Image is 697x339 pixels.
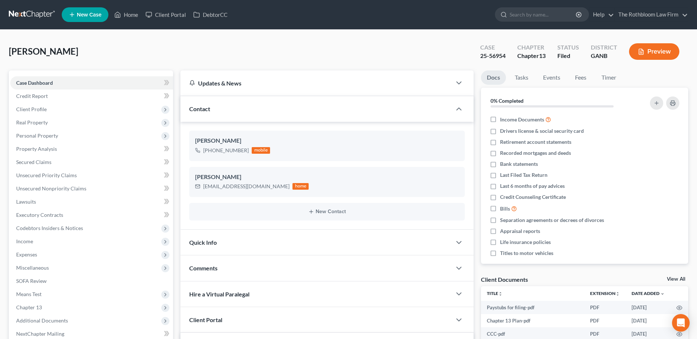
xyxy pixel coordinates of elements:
[189,316,222,323] span: Client Portal
[16,251,37,258] span: Expenses
[189,239,217,246] span: Quick Info
[189,105,210,112] span: Contact
[16,225,83,231] span: Codebtors Insiders & Notices
[660,292,665,296] i: expand_more
[500,182,565,190] span: Last 6 months of pay advices
[16,304,42,310] span: Chapter 13
[189,291,249,298] span: Hire a Virtual Paralegal
[189,265,218,271] span: Comments
[500,193,566,201] span: Credit Counseling Certificate
[481,70,506,85] a: Docs
[189,79,443,87] div: Updates & News
[509,70,534,85] a: Tasks
[16,291,42,297] span: Means Test
[16,132,58,139] span: Personal Property
[500,127,584,135] span: Drivers license & social security card
[500,216,604,224] span: Separation agreements or decrees of divorces
[10,208,173,222] a: Executory Contracts
[195,209,459,215] button: New Contact
[9,46,78,56] span: [PERSON_NAME]
[537,70,566,85] a: Events
[491,98,524,104] strong: 0% Completed
[589,8,614,21] a: Help
[500,116,544,123] span: Income Documents
[16,146,57,152] span: Property Analysis
[672,314,690,332] div: Open Intercom Messenger
[517,43,546,52] div: Chapter
[10,142,173,156] a: Property Analysis
[591,43,617,52] div: District
[500,138,571,146] span: Retirement account statements
[10,90,173,103] a: Credit Report
[557,43,579,52] div: Status
[481,314,584,327] td: Chapter 13 Plan-pdf
[16,212,63,218] span: Executory Contracts
[10,76,173,90] a: Case Dashboard
[480,43,506,52] div: Case
[142,8,190,21] a: Client Portal
[539,52,546,59] span: 13
[16,106,47,112] span: Client Profile
[510,8,577,21] input: Search by name...
[632,291,665,296] a: Date Added expand_more
[10,182,173,195] a: Unsecured Nonpriority Claims
[16,331,64,337] span: NextChapter Mailing
[203,147,249,154] div: [PHONE_NUMBER]
[557,52,579,60] div: Filed
[16,93,48,99] span: Credit Report
[500,249,553,257] span: Titles to motor vehicles
[111,8,142,21] a: Home
[203,183,290,190] div: [EMAIL_ADDRESS][DOMAIN_NAME]
[569,70,593,85] a: Fees
[195,173,459,182] div: [PERSON_NAME]
[292,183,309,190] div: home
[584,301,626,314] td: PDF
[16,80,53,86] span: Case Dashboard
[195,136,459,145] div: [PERSON_NAME]
[626,301,671,314] td: [DATE]
[590,291,620,296] a: Extensionunfold_more
[190,8,231,21] a: DebtorCC
[16,198,36,205] span: Lawsuits
[487,291,503,296] a: Titleunfold_more
[10,274,173,288] a: SOFA Review
[591,52,617,60] div: GANB
[596,70,622,85] a: Timer
[16,317,68,324] span: Additional Documents
[667,277,685,282] a: View All
[629,43,679,60] button: Preview
[16,119,48,125] span: Real Property
[10,169,173,182] a: Unsecured Priority Claims
[500,149,571,157] span: Recorded mortgages and deeds
[16,172,77,178] span: Unsecured Priority Claims
[500,160,538,168] span: Bank statements
[77,12,101,18] span: New Case
[16,159,51,165] span: Secured Claims
[10,195,173,208] a: Lawsuits
[16,238,33,244] span: Income
[615,292,620,296] i: unfold_more
[10,156,173,169] a: Secured Claims
[584,314,626,327] td: PDF
[480,52,506,60] div: 25-56954
[498,292,503,296] i: unfold_more
[252,147,270,154] div: mobile
[481,301,584,314] td: Paystubs for filing-pdf
[500,238,551,246] span: Life insurance policies
[500,171,547,179] span: Last Filed Tax Return
[481,276,528,283] div: Client Documents
[16,278,47,284] span: SOFA Review
[16,185,86,192] span: Unsecured Nonpriority Claims
[16,265,49,271] span: Miscellaneous
[517,52,546,60] div: Chapter
[500,205,510,212] span: Bills
[500,227,540,235] span: Appraisal reports
[615,8,688,21] a: The Rothbloom Law Firm
[626,314,671,327] td: [DATE]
